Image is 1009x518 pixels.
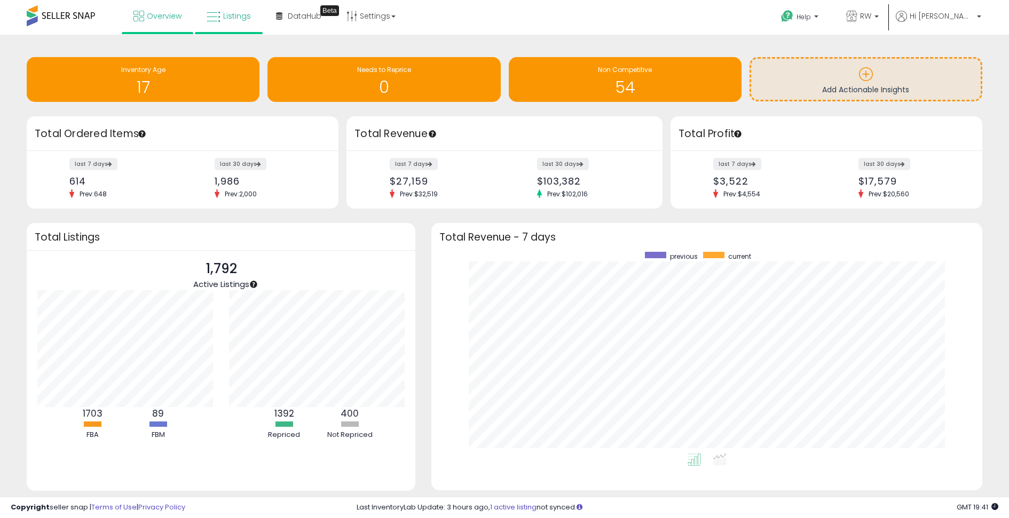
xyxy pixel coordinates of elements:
[273,78,495,96] h1: 0
[395,189,443,198] span: Prev: $32,519
[598,65,652,74] span: Non Competitive
[751,59,981,100] a: Add Actionable Insights
[858,176,964,187] div: $17,579
[69,176,175,187] div: 614
[341,407,359,420] b: 400
[728,252,751,261] span: current
[537,158,589,170] label: last 30 days
[252,430,316,440] div: Repriced
[713,176,818,187] div: $3,522
[11,503,185,513] div: seller snap | |
[509,57,742,102] a: Non Competitive 54
[858,158,910,170] label: last 30 days
[126,430,190,440] div: FBM
[27,57,259,102] a: Inventory Age 17
[357,65,411,74] span: Needs to Reprice
[957,502,998,512] span: 2025-10-8 19:41 GMT
[318,430,382,440] div: Not Repriced
[354,126,655,141] h3: Total Revenue
[219,189,262,198] span: Prev: 2,000
[357,503,999,513] div: Last InventoryLab Update: 3 hours ago, not synced.
[490,502,537,512] a: 1 active listing
[896,11,981,35] a: Hi [PERSON_NAME]
[267,57,500,102] a: Needs to Reprice 0
[288,11,321,21] span: DataHub
[137,129,147,139] div: Tooltip anchor
[249,280,258,289] div: Tooltip anchor
[863,189,915,198] span: Prev: $20,560
[733,129,743,139] div: Tooltip anchor
[390,176,496,187] div: $27,159
[670,252,698,261] span: previous
[83,407,103,420] b: 1703
[772,2,829,35] a: Help
[74,189,112,198] span: Prev: 648
[35,233,407,241] h3: Total Listings
[910,11,974,21] span: Hi [PERSON_NAME]
[860,11,871,21] span: RW
[718,189,766,198] span: Prev: $4,554
[35,126,330,141] h3: Total Ordered Items
[121,65,165,74] span: Inventory Age
[215,176,320,187] div: 1,986
[11,502,50,512] strong: Copyright
[193,278,249,290] span: Active Listings
[514,78,736,96] h1: 54
[781,10,794,23] i: Get Help
[679,126,974,141] h3: Total Profit
[542,189,593,198] span: Prev: $102,016
[223,11,251,21] span: Listings
[822,84,909,95] span: Add Actionable Insights
[32,78,254,96] h1: 17
[439,233,974,241] h3: Total Revenue - 7 days
[215,158,266,170] label: last 30 days
[428,129,437,139] div: Tooltip anchor
[69,158,117,170] label: last 7 days
[390,158,438,170] label: last 7 days
[577,504,582,511] i: Click here to read more about un-synced listings.
[320,5,339,16] div: Tooltip anchor
[91,502,137,512] a: Terms of Use
[713,158,761,170] label: last 7 days
[60,430,124,440] div: FBA
[193,259,249,279] p: 1,792
[797,12,811,21] span: Help
[147,11,182,21] span: Overview
[274,407,294,420] b: 1392
[138,502,185,512] a: Privacy Policy
[537,176,644,187] div: $103,382
[152,407,164,420] b: 89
